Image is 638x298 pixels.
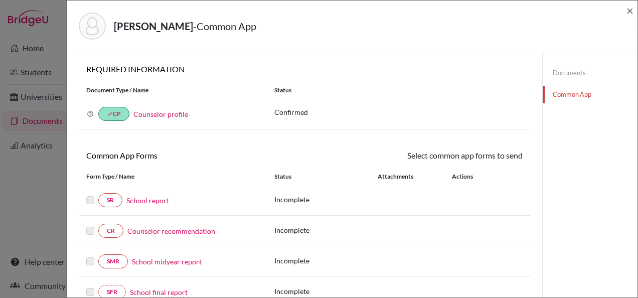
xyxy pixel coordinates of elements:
[79,172,267,181] div: Form Type / Name
[626,3,633,18] span: ×
[274,225,378,235] p: Incomplete
[127,226,215,236] a: Counselor recommendation
[130,287,188,297] a: School final report
[193,20,256,32] span: - Common App
[626,5,633,17] button: Close
[133,110,188,118] a: Counselor profile
[79,86,267,95] div: Document Type / Name
[114,20,193,32] strong: [PERSON_NAME]
[378,172,440,181] div: Attachments
[543,86,637,103] a: Common App
[274,255,378,266] p: Incomplete
[267,86,530,95] div: Status
[440,172,502,181] div: Actions
[107,111,113,117] i: done
[132,256,202,267] a: School midyear report
[98,107,129,121] a: doneCP
[274,107,523,117] p: Confirmed
[98,254,128,268] a: SMR
[98,224,123,238] a: CR
[79,64,530,74] h6: REQUIRED INFORMATION
[274,194,378,205] p: Incomplete
[274,172,378,181] div: Status
[304,150,530,162] div: Select common app forms to send
[126,195,169,206] a: School report
[543,64,637,82] a: Documents
[274,286,378,296] p: Incomplete
[79,151,304,160] h6: Common App Forms
[98,193,122,207] a: SR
